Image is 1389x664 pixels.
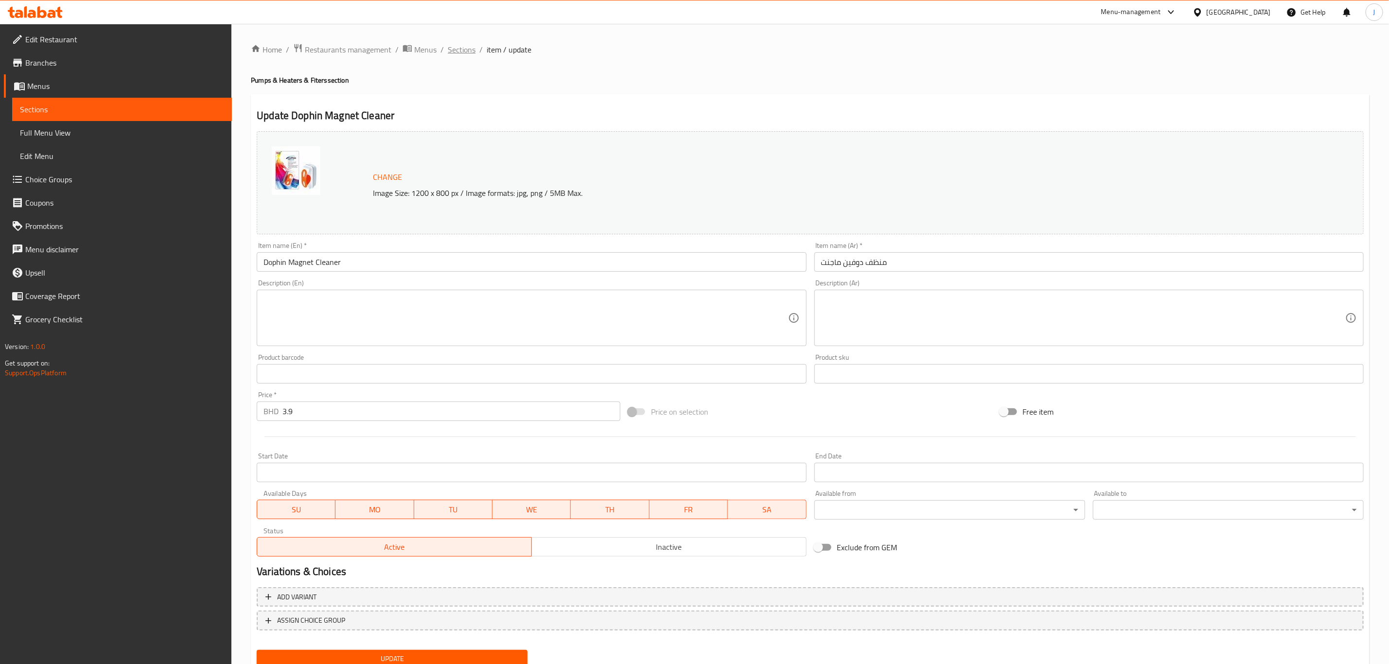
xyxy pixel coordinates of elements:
[496,503,567,517] span: WE
[814,500,1085,520] div: ​
[4,51,232,74] a: Branches
[251,75,1370,85] h4: Pumps & Heaters & Fiters section
[12,121,232,144] a: Full Menu View
[293,43,391,56] a: Restaurants management
[277,614,345,627] span: ASSIGN CHOICE GROUP
[261,540,528,554] span: Active
[1207,7,1271,17] div: [GEOGRAPHIC_DATA]
[25,244,224,255] span: Menu disclaimer
[20,150,224,162] span: Edit Menu
[257,564,1364,579] h2: Variations & Choices
[257,108,1364,123] h2: Update Dophin Magnet Cleaner
[814,252,1364,272] input: Enter name Ar
[20,127,224,139] span: Full Menu View
[286,44,289,55] li: /
[395,44,399,55] li: /
[531,537,807,557] button: Inactive
[12,98,232,121] a: Sections
[728,500,806,519] button: SA
[264,405,279,417] p: BHD
[257,500,335,519] button: SU
[4,214,232,238] a: Promotions
[651,406,708,418] span: Price on selection
[257,611,1364,630] button: ASSIGN CHOICE GROUP
[339,503,410,517] span: MO
[25,34,224,45] span: Edit Restaurant
[4,238,232,261] a: Menu disclaimer
[5,340,29,353] span: Version:
[4,261,232,284] a: Upsell
[4,191,232,214] a: Coupons
[30,340,45,353] span: 1.0.0
[414,500,492,519] button: TU
[414,44,437,55] span: Menus
[25,197,224,209] span: Coupons
[575,503,645,517] span: TH
[27,80,224,92] span: Menus
[4,28,232,51] a: Edit Restaurant
[5,357,50,369] span: Get support on:
[732,503,802,517] span: SA
[282,402,620,421] input: Please enter price
[653,503,724,517] span: FR
[261,503,332,517] span: SU
[25,267,224,279] span: Upsell
[448,44,475,55] a: Sections
[5,367,67,379] a: Support.OpsPlatform
[571,500,649,519] button: TH
[277,591,316,603] span: Add variant
[4,308,232,331] a: Grocery Checklist
[25,314,224,325] span: Grocery Checklist
[20,104,224,115] span: Sections
[1101,6,1161,18] div: Menu-management
[492,500,571,519] button: WE
[272,146,320,195] img: magnetcleaner11638923888154054862.jpg
[1373,7,1375,17] span: J
[536,540,803,554] span: Inactive
[257,364,806,384] input: Please enter product barcode
[479,44,483,55] li: /
[4,74,232,98] a: Menus
[335,500,414,519] button: MO
[650,500,728,519] button: FR
[487,44,531,55] span: item / update
[25,174,224,185] span: Choice Groups
[837,542,897,553] span: Exclude from GEM
[403,43,437,56] a: Menus
[418,503,489,517] span: TU
[369,167,406,187] button: Change
[257,537,532,557] button: Active
[257,587,1364,607] button: Add variant
[257,252,806,272] input: Enter name En
[251,43,1370,56] nav: breadcrumb
[25,220,224,232] span: Promotions
[814,364,1364,384] input: Please enter product sku
[25,290,224,302] span: Coverage Report
[1093,500,1364,520] div: ​
[305,44,391,55] span: Restaurants management
[1023,406,1054,418] span: Free item
[369,187,1177,199] p: Image Size: 1200 x 800 px / Image formats: jpg, png / 5MB Max.
[12,144,232,168] a: Edit Menu
[4,284,232,308] a: Coverage Report
[25,57,224,69] span: Branches
[4,168,232,191] a: Choice Groups
[251,44,282,55] a: Home
[440,44,444,55] li: /
[373,170,402,184] span: Change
